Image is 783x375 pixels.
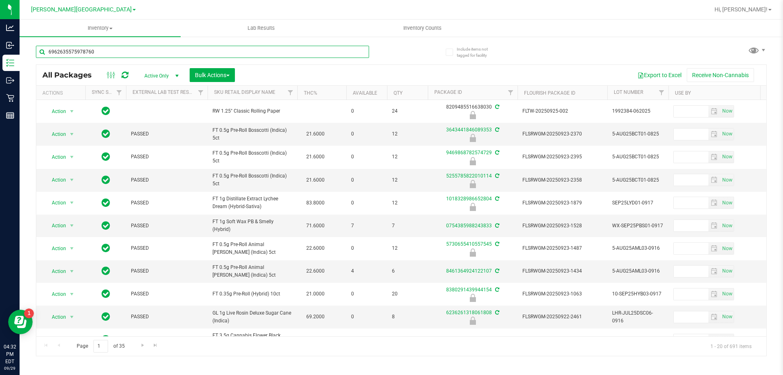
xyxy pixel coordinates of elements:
span: Action [44,243,66,254]
a: Go to the next page [137,340,148,351]
span: Inventory Counts [392,24,453,32]
span: select [708,311,720,323]
span: select [708,106,720,117]
iframe: Resource center [8,310,33,334]
span: Hi, [PERSON_NAME]! [714,6,768,13]
a: 0754385988243833 [446,223,492,229]
span: 6 [392,267,423,275]
a: Lab Results [181,20,342,37]
a: External Lab Test Result [133,89,197,95]
span: 7 [351,222,382,230]
span: select [67,266,77,277]
span: Sync from Compliance System [494,127,499,133]
span: PASSED [131,153,203,161]
span: Sync from Compliance System [494,310,499,315]
a: Sync Status [92,89,123,95]
span: Action [44,174,66,186]
span: Sync from Compliance System [494,223,499,229]
span: Set Current date [720,220,734,232]
span: select [67,129,77,140]
span: Inventory [20,24,181,32]
div: Newly Received [427,294,519,302]
span: Action [44,151,66,163]
div: Newly Received [427,134,519,142]
div: Newly Received [427,317,519,325]
span: 69.2000 [302,311,329,323]
span: Sync from Compliance System [494,104,499,110]
span: select [67,311,77,323]
span: Set Current date [720,174,734,186]
span: select [708,129,720,140]
span: PASSED [131,267,203,275]
span: Sync from Compliance System [494,173,499,179]
span: select [67,220,77,231]
span: FLSRWGM-20250923-2370 [522,130,602,138]
span: Sync from Compliance System [494,268,499,274]
a: Qty [394,90,403,96]
inline-svg: Retail [6,94,14,102]
span: Set Current date [720,128,734,140]
span: select [67,334,77,346]
span: select [67,288,77,300]
a: Package ID [434,89,462,95]
span: 5-AUG25BCT01-0825 [612,176,664,184]
span: 10-SEP25HYB03-0917 [612,290,664,298]
span: select [708,266,720,277]
span: FT 1g Distillate Extract Lychee Dream (Hybrid-Sativa) [212,195,292,211]
span: 22.6000 [302,242,329,254]
span: select [708,151,720,163]
span: Set Current date [720,334,734,346]
span: All Packages [42,71,100,80]
span: FLSRWGM-20250923-1487 [522,244,602,252]
span: 7 [392,222,423,230]
span: 0 [351,176,382,184]
span: select [67,197,77,209]
span: select [720,243,734,254]
a: 8380291439944154 [446,287,492,293]
span: Sync from Compliance System [494,196,499,202]
span: Sync from Compliance System [494,150,499,155]
a: Lot Number [614,89,643,95]
span: 12 [392,244,423,252]
span: Set Current date [720,243,734,255]
span: 1992384-062025 [612,107,664,115]
span: select [720,106,734,117]
span: 5-AUG25AML03-0916 [612,267,664,275]
span: RW 1.25" Classic Rolling Paper [212,107,292,115]
span: select [720,288,734,300]
span: FT 1g Soft Wax PB & Smelly (Hybrid) [212,218,292,233]
span: Action [44,129,66,140]
span: PASSED [131,222,203,230]
a: 5730655410557545 [446,241,492,247]
span: In Sync [102,288,110,300]
span: Action [44,288,66,300]
span: select [720,311,734,323]
span: 12 [392,130,423,138]
span: 0 [351,244,382,252]
a: Inventory [20,20,181,37]
a: Go to the last page [150,340,161,351]
a: Filter [284,86,297,100]
iframe: Resource center unread badge [24,308,34,318]
span: Lab Results [237,24,286,32]
span: 4 [351,267,382,275]
span: In Sync [102,105,110,117]
span: 5-AUG25AML03-0916 [612,244,664,252]
span: 0 [351,153,382,161]
a: Filter [194,86,208,100]
div: Actions [42,90,82,96]
span: FLTW-20250925-002 [522,107,602,115]
span: select [708,174,720,186]
span: FT 3.5g Cannabis Flower Black Triangle Kush (Indica) [212,332,292,347]
span: Action [44,266,66,277]
span: Action [44,197,66,209]
span: Set Current date [720,197,734,209]
a: 5255785822010114 [446,173,492,179]
a: Sku Retail Display Name [214,89,275,95]
span: select [67,106,77,117]
a: 9469868782574729 [446,150,492,155]
span: In Sync [102,311,110,322]
span: SEP25LYD01-0917 [612,199,664,207]
span: FLSRWGM-20250923-1063 [522,290,602,298]
span: Action [44,311,66,323]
